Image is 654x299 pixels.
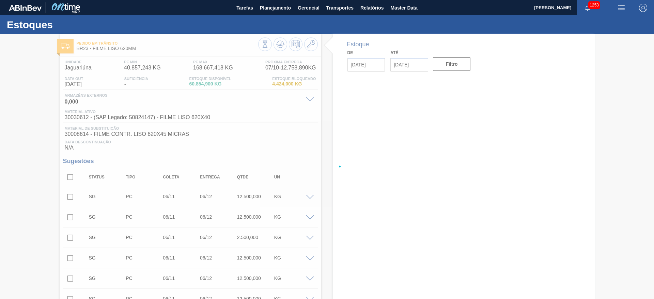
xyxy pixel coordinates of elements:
img: userActions [617,4,625,12]
h1: Estoques [7,21,128,29]
img: TNhmsLtSVTkK8tSr43FrP2fwEKptu5GPRR3wAAAABJRU5ErkJggg== [9,5,42,11]
img: Logout [639,4,647,12]
span: Planejamento [260,4,291,12]
button: Notificações [577,3,598,13]
span: Tarefas [236,4,253,12]
span: Transportes [326,4,354,12]
span: Gerencial [298,4,320,12]
span: 1253 [588,1,600,9]
span: Relatórios [360,4,384,12]
span: Master Data [390,4,417,12]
